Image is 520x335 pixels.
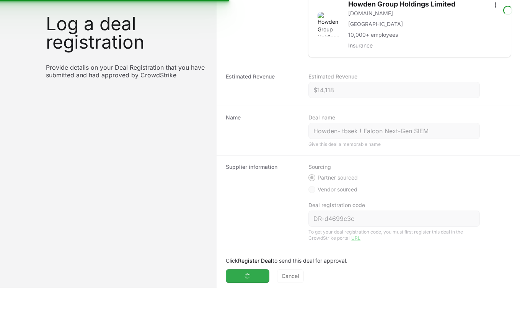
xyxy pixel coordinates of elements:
p: Provide details on your Deal Registration that you have submitted and had approved by CrowdStrike [46,64,207,79]
p: Insurance [348,42,455,49]
span: Vendor sourced [318,186,357,193]
div: Give this deal a memorable name [308,141,480,147]
div: To get your deal registration code, you must first register this deal in the CrowdStrike portal [308,229,480,241]
p: 10,000+ employees [348,31,455,39]
b: Register Deal [238,257,272,264]
span: Partner sourced [318,174,358,181]
p: Click to send this deal for approval. [226,257,511,265]
dt: Estimated Revenue [226,73,299,98]
label: Deal registration code [308,201,365,209]
h1: Log a deal registration [46,15,207,51]
dt: Name [226,114,299,147]
a: [DOMAIN_NAME] [348,10,455,17]
input: $ [313,85,475,95]
img: Howden Group Holdings Limited [318,12,342,36]
p: [GEOGRAPHIC_DATA] [348,20,455,28]
legend: Sourcing [308,163,331,171]
a: URL [351,235,360,241]
label: Deal name [308,114,335,121]
label: Estimated Revenue [308,73,357,80]
dt: Supplier information [226,163,299,241]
